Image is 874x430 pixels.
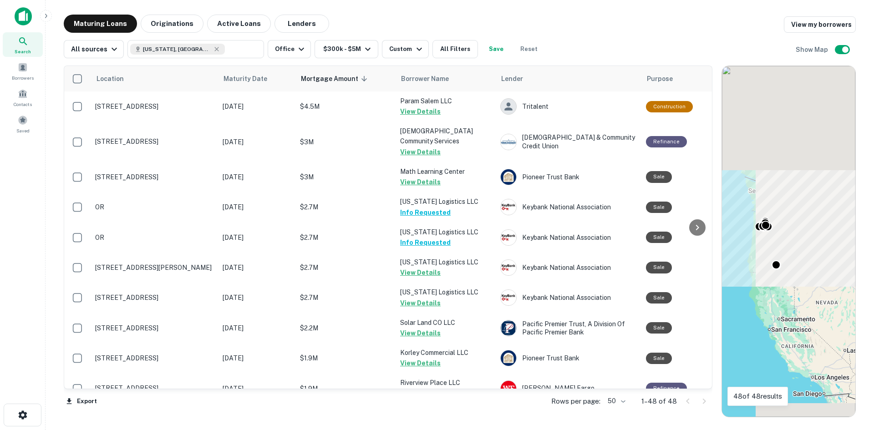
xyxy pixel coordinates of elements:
[400,167,491,177] p: Math Learning Center
[722,66,855,417] div: 0 0
[95,354,213,362] p: [STREET_ADDRESS]
[400,358,441,369] button: View Details
[95,324,213,332] p: [STREET_ADDRESS]
[501,73,523,84] span: Lender
[3,32,43,57] a: Search
[432,40,478,58] button: All Filters
[647,73,673,84] span: Purpose
[95,233,213,242] p: OR
[646,262,672,273] div: Sale
[400,298,441,309] button: View Details
[389,44,424,55] div: Custom
[300,353,391,363] p: $1.9M
[274,15,329,33] button: Lenders
[295,66,396,91] th: Mortgage Amount
[15,48,31,55] span: Search
[501,230,516,245] img: picture
[400,257,491,267] p: [US_STATE] Logistics LLC
[733,391,782,402] p: 48 of 48 results
[223,202,291,212] p: [DATE]
[300,202,391,212] p: $2.7M
[400,177,441,187] button: View Details
[501,260,516,275] img: picture
[268,40,311,58] button: Office
[95,263,213,272] p: [STREET_ADDRESS][PERSON_NAME]
[500,199,637,215] div: Keybank National Association
[300,233,391,243] p: $2.7M
[16,127,30,134] span: Saved
[641,66,716,91] th: Purpose
[796,45,829,55] h6: Show Map
[400,147,441,157] button: View Details
[96,73,124,84] span: Location
[400,267,441,278] button: View Details
[300,172,391,182] p: $3M
[500,259,637,276] div: Keybank National Association
[223,293,291,303] p: [DATE]
[91,66,218,91] th: Location
[828,357,874,401] iframe: Chat Widget
[604,395,627,408] div: 50
[400,96,491,106] p: Param Salem LLC
[400,237,451,248] button: Info Requested
[500,169,637,185] div: Pioneer Trust Bank
[501,381,516,396] img: picture
[501,320,516,336] img: picture
[400,348,491,358] p: Korley Commercial LLC
[382,40,428,58] button: Custom
[551,396,600,407] p: Rows per page:
[95,203,213,211] p: OR
[223,137,291,147] p: [DATE]
[646,232,672,243] div: Sale
[3,85,43,110] a: Contacts
[641,396,677,407] p: 1–48 of 48
[646,171,672,182] div: Sale
[501,134,516,150] img: picture
[500,133,637,150] div: [DEMOGRAPHIC_DATA] & Community Credit Union
[500,98,637,115] div: Tritalent
[95,102,213,111] p: [STREET_ADDRESS]
[223,233,291,243] p: [DATE]
[500,229,637,246] div: Keybank National Association
[15,7,32,25] img: capitalize-icon.png
[3,111,43,136] a: Saved
[95,384,213,392] p: [STREET_ADDRESS]
[501,199,516,215] img: picture
[500,380,637,397] div: [PERSON_NAME] Fargo
[64,40,124,58] button: All sources
[646,136,687,147] div: This loan purpose was for refinancing
[646,101,693,112] div: This loan purpose was for construction
[400,378,491,388] p: Riverview Place LLC
[300,384,391,394] p: $1.9M
[64,15,137,33] button: Maturing Loans
[143,45,211,53] span: [US_STATE], [GEOGRAPHIC_DATA]
[514,40,544,58] button: Reset
[300,137,391,147] p: $3M
[400,328,441,339] button: View Details
[400,318,491,328] p: Solar Land CO LLC
[64,395,99,408] button: Export
[95,137,213,146] p: [STREET_ADDRESS]
[501,350,516,366] img: picture
[400,287,491,297] p: [US_STATE] Logistics LLC
[400,126,491,146] p: [DEMOGRAPHIC_DATA] Community Services
[95,293,213,302] p: [STREET_ADDRESS]
[646,202,672,213] div: Sale
[301,73,370,84] span: Mortgage Amount
[3,59,43,83] a: Borrowers
[500,350,637,366] div: Pioneer Trust Bank
[224,73,279,84] span: Maturity Date
[501,290,516,305] img: picture
[223,323,291,333] p: [DATE]
[482,40,511,58] button: Save your search to get updates of matches that match your search criteria.
[401,73,449,84] span: Borrower Name
[646,383,687,394] div: This loan purpose was for refinancing
[500,320,637,336] div: Pacific Premier Trust, A Division Of Pacific Premier Bank
[300,263,391,273] p: $2.7M
[218,66,295,91] th: Maturity Date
